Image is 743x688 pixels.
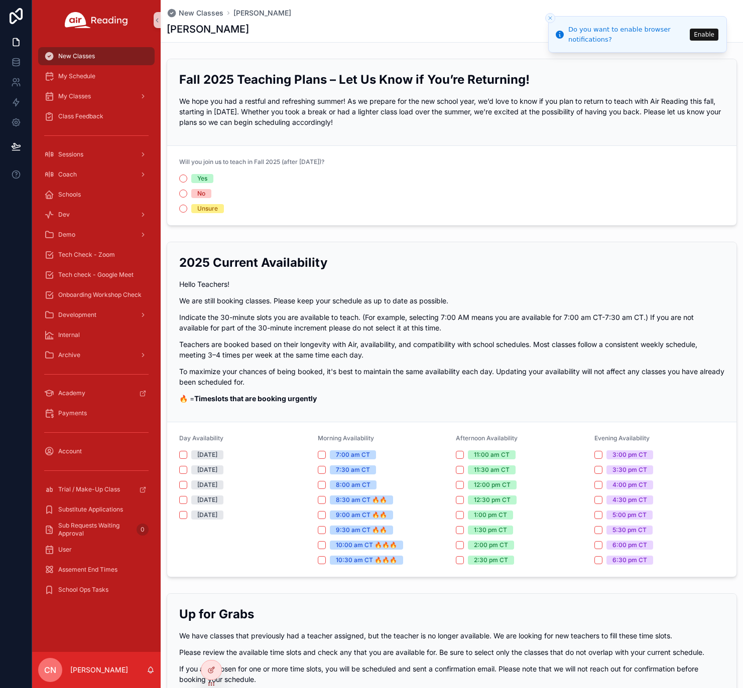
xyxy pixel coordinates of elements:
div: 12:00 pm CT [474,480,511,489]
span: Trial / Make-Up Class [58,485,120,493]
a: New Classes [38,47,155,65]
a: Development [38,306,155,324]
div: 3:30 pm CT [612,465,647,474]
span: Assement End Times [58,566,117,574]
a: Sessions [38,145,155,163]
div: [DATE] [197,465,217,474]
span: Schools [58,191,81,199]
span: Afternoon Availability [456,434,518,442]
div: 9:00 am CT 🔥🔥 [336,510,387,520]
div: Do you want to enable browser notifications? [568,25,687,44]
div: 11:30 am CT [474,465,510,474]
div: 11:00 am CT [474,450,510,459]
h2: Up for Grabs [179,606,724,622]
h2: Fall 2025 Teaching Plans – Let Us Know if You’re Returning! [179,71,724,88]
div: 3:00 pm CT [612,450,647,459]
a: Payments [38,404,155,422]
a: User [38,541,155,559]
div: 1:00 pm CT [474,510,507,520]
div: 8:30 am CT 🔥🔥 [336,495,387,504]
div: scrollable content [32,40,161,612]
strong: Timeslots that are booking urgently [194,394,317,403]
button: Enable [690,29,718,41]
span: User [58,546,72,554]
span: Dev [58,211,70,219]
a: Schools [38,186,155,204]
span: Coach [58,170,77,179]
span: Account [58,447,82,455]
p: [PERSON_NAME] [70,665,128,675]
span: Morning Availability [318,434,374,442]
div: [DATE] [197,495,217,504]
div: 12:30 pm CT [474,495,511,504]
span: Substitute Applications [58,505,123,513]
span: Evening Availability [594,434,650,442]
a: Account [38,442,155,460]
a: Coach [38,165,155,184]
p: We hope you had a restful and refreshing summer! As we prepare for the new school year, we’d love... [179,96,724,127]
div: 4:30 pm CT [612,495,647,504]
div: 8:00 am CT [336,480,370,489]
span: New Classes [58,52,95,60]
div: 7:30 am CT [336,465,370,474]
div: 4:00 pm CT [612,480,647,489]
p: Indicate the 30-minute slots you are available to teach. (For example, selecting 7:00 AM means yo... [179,312,724,333]
img: App logo [65,12,128,28]
div: 6:00 pm CT [612,541,647,550]
a: Onboarding Workshop Check [38,286,155,304]
div: 6:30 pm CT [612,556,647,565]
p: Please review the available time slots and check any that you are available for. Be sure to selec... [179,647,724,657]
a: Academy [38,384,155,402]
span: New Classes [179,8,223,18]
a: Dev [38,206,155,224]
div: [DATE] [197,450,217,459]
span: Day Availability [179,434,223,442]
span: Sub Requests Waiting Approval [58,522,133,538]
h1: [PERSON_NAME] [167,22,249,36]
span: CN [44,664,56,676]
span: Tech check - Google Meet [58,271,134,279]
span: School Ops Tasks [58,586,108,594]
p: If you are chosen for one or more time slots, you will be scheduled and sent a confirmation email... [179,663,724,684]
span: Archive [58,351,80,359]
span: Sessions [58,150,83,158]
div: Yes [197,174,207,183]
span: Internal [58,331,80,339]
span: Payments [58,409,87,417]
div: 5:30 pm CT [612,526,647,535]
span: My Schedule [58,72,95,80]
button: Close toast [545,13,555,23]
div: 10:30 am CT 🔥🔥🔥 [336,556,397,565]
a: Trial / Make-Up Class [38,480,155,498]
span: Will you join us to teach in Fall 2025 (after [DATE])? [179,158,324,165]
a: New Classes [167,8,223,18]
div: 10:00 am CT 🔥🔥🔥 [336,541,397,550]
p: Hello Teachers! [179,279,724,289]
span: Demo [58,231,75,239]
a: Class Feedback [38,107,155,125]
span: Academy [58,389,85,397]
span: Tech Check - Zoom [58,251,115,259]
div: [DATE] [197,510,217,520]
a: Internal [38,326,155,344]
a: Tech Check - Zoom [38,246,155,264]
div: 1:30 pm CT [474,526,507,535]
div: 2:30 pm CT [474,556,508,565]
a: Archive [38,346,155,364]
div: 7:00 am CT [336,450,370,459]
span: [PERSON_NAME] [233,8,291,18]
a: My Schedule [38,67,155,85]
span: Class Feedback [58,112,103,120]
p: We have classes that previously had a teacher assigned, but the teacher is no longer available. W... [179,630,724,641]
a: Demo [38,226,155,244]
a: Tech check - Google Meet [38,266,155,284]
span: My Classes [58,92,91,100]
p: 🔥 = [179,393,724,404]
h2: 2025 Current Availability [179,254,724,271]
p: Teachers are booked based on their longevity with Air, availability, and compatibility with schoo... [179,339,724,360]
p: We are still booking classes. Please keep your schedule as up to date as possible. [179,295,724,306]
div: 0 [137,524,149,536]
a: Assement End Times [38,561,155,579]
div: 5:00 pm CT [612,510,647,520]
a: Substitute Applications [38,500,155,519]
